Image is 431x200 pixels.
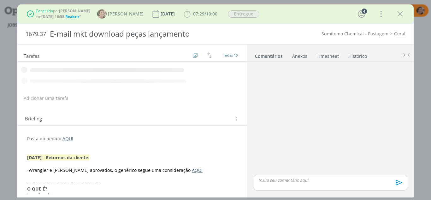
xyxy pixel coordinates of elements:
[24,52,39,59] span: Tarefas
[394,31,405,37] a: Geral
[17,4,414,197] div: dialog
[62,136,73,142] a: AQUI
[207,52,212,58] img: arrow-down-up.svg
[36,8,53,14] span: Concluído
[27,192,238,198] p: E-mails mkt
[27,167,238,173] p: -
[27,179,238,186] p: -----------------------------------------------
[27,136,238,142] p: Pasta do pedido:
[362,9,367,14] div: 4
[25,115,42,123] span: Briefing
[27,186,47,192] strong: O QUE É?
[292,53,307,59] div: Anexos
[255,50,283,59] a: Comentários
[161,12,176,16] div: [DATE]
[47,26,245,42] div: E-mail mkt download peças lançamento
[223,53,238,58] span: Todas 10
[192,167,203,173] a: AQUI
[26,31,46,38] span: 1679.37
[36,8,90,20] div: por em . ?
[29,167,191,173] span: Wrangler e [PERSON_NAME] aprovados, o genérico segue uma consideração
[59,8,90,14] b: [PERSON_NAME]
[41,14,64,19] b: [DATE] 16:58
[23,93,69,104] button: Adicionar uma tarefa
[316,50,339,59] a: Timesheet
[322,31,388,37] a: Sumitomo Chemical - Pastagem
[65,14,79,19] span: Reabrir
[357,9,367,19] button: 4
[27,155,89,161] strong: [DATE] - Retornos da cliente:
[348,50,367,59] a: Histórico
